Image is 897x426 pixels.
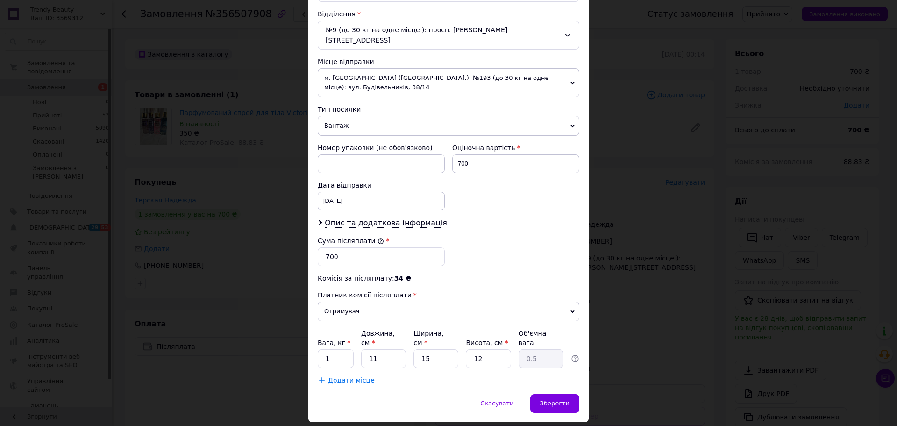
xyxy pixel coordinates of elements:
span: Вантаж [318,116,579,136]
span: Тип посилки [318,106,361,113]
div: Відділення [318,9,579,19]
label: Ширина, см [413,330,443,347]
label: Сума післяплати [318,237,384,245]
span: 34 ₴ [394,274,411,282]
div: Комісія за післяплату: [318,274,579,283]
span: м. [GEOGRAPHIC_DATA] ([GEOGRAPHIC_DATA].): №193 (до 30 кг на одне місце): вул. Будівельників, 38/14 [318,68,579,97]
div: №9 (до 30 кг на одне місце ): просп. [PERSON_NAME][STREET_ADDRESS] [318,21,579,50]
span: Опис та додаткова інформація [325,218,447,228]
div: Номер упаковки (не обов'язково) [318,143,445,152]
div: Дата відправки [318,181,445,190]
label: Висота, см [466,339,508,347]
div: Оціночна вартість [452,143,579,152]
span: Платник комісії післяплати [318,291,412,299]
span: Зберегти [540,400,570,407]
div: Об'ємна вага [519,329,563,347]
span: Додати місце [328,376,375,384]
span: Отримувач [318,302,579,321]
label: Довжина, см [361,330,395,347]
span: Скасувати [480,400,513,407]
span: Місце відправки [318,58,374,65]
label: Вага, кг [318,339,350,347]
